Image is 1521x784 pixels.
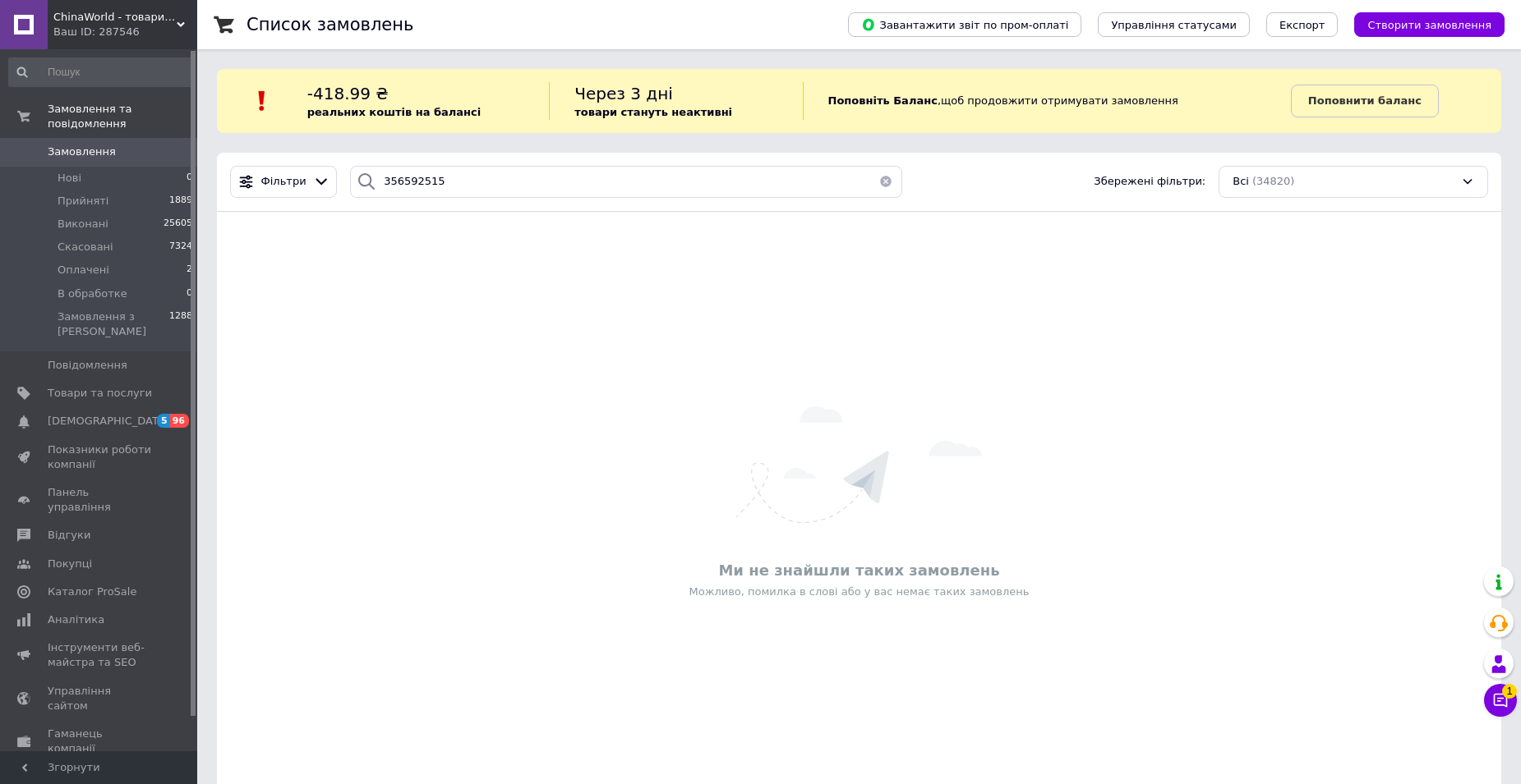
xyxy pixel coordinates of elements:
[1266,12,1339,37] button: Експорт
[1111,19,1237,31] span: Управління статусами
[307,84,389,103] span: -418.99 ₴
[48,485,152,515] span: Панель управління
[48,442,152,472] span: Показники роботи компанії
[307,106,482,118] b: реальних коштів на балансі
[48,585,136,599] span: Каталог ProSale
[574,84,673,103] span: Через 3 дні
[53,10,177,25] span: ChinaWorld - товари високої якості!
[1338,18,1505,30] a: Створити замовлення
[848,12,1081,37] button: Завантажити звіт по пром-оплаті
[169,240,192,254] span: 7324
[169,194,192,209] span: 1889
[48,727,152,756] span: Гаманець компанії
[350,166,902,198] input: Пошук за номером замовлення, ПІБ покупця, номером телефону, Email, номером накладної
[574,106,732,118] b: товари стануть неактивні
[58,263,109,277] span: Оплачені
[169,309,192,339] span: 1288
[1367,19,1491,31] span: Створити замовлення
[48,358,127,373] span: Повідомлення
[48,557,92,571] span: Покупці
[1484,684,1517,717] button: Чат з покупцем1
[48,684,152,713] span: Управління сайтом
[48,414,169,429] span: [DEMOGRAPHIC_DATA]
[157,414,170,428] span: 5
[48,102,197,131] span: Замовлення та повідомлення
[164,217,192,232] span: 25605
[247,15,413,34] h1: Список замовлень
[8,57,194,87] input: Пошук
[48,386,152,401] span: Товари та послуги
[225,585,1493,599] div: Можливо, помилка в слові або у вас немає таких замовлень
[736,406,982,523] img: Нічого не знайдено
[861,17,1068,32] span: Завантажити звіт по пром-оплаті
[1308,94,1422,107] b: Поповнити баланс
[1354,12,1505,37] button: Створити замовлення
[53,25,197,39] div: Ваш ID: 287546
[58,240,113,254] span: Скасовані
[58,194,108,209] span: Прийняті
[48,528,90,543] span: Відгуки
[1098,12,1250,37] button: Управління статусами
[869,166,902,198] button: Очистить
[1291,85,1439,117] a: Поповнити баланс
[187,263,192,277] span: 2
[1279,19,1325,31] span: Експорт
[1094,174,1205,190] span: Збережені фільтри:
[225,560,1493,580] div: Ми не знайшли таких замовлень
[1252,175,1295,187] span: (34820)
[58,217,108,232] span: Виконані
[58,171,81,186] span: Нові
[261,174,307,190] span: Фільтри
[250,89,274,113] img: :exclamation:
[48,144,116,159] span: Замовлення
[1233,174,1249,190] span: Всі
[48,640,152,670] span: Інструменти веб-майстра та SEO
[803,82,1291,120] div: , щоб продовжити отримувати замовлення
[828,94,938,107] b: Поповніть Баланс
[58,309,169,339] span: Замовлення з [PERSON_NAME]
[58,287,127,301] span: В обработке
[1502,684,1517,699] span: 1
[170,414,189,428] span: 96
[187,171,192,186] span: 0
[187,287,192,301] span: 0
[48,612,104,627] span: Аналітика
